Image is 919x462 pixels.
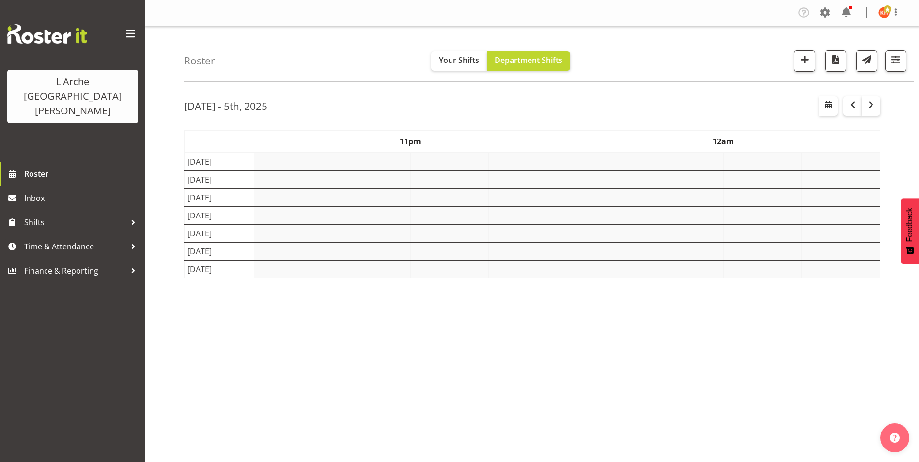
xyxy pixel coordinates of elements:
td: [DATE] [185,188,254,206]
th: 12am [567,130,880,153]
button: Filter Shifts [885,50,906,72]
h4: Roster [184,55,215,66]
td: [DATE] [185,206,254,224]
td: [DATE] [185,153,254,171]
td: [DATE] [185,170,254,188]
div: L'Arche [GEOGRAPHIC_DATA][PERSON_NAME] [17,75,128,118]
span: Time & Attendance [24,239,126,254]
img: Rosterit website logo [7,24,87,44]
button: Select a specific date within the roster. [819,96,838,116]
span: Finance & Reporting [24,263,126,278]
button: Download a PDF of the roster according to the set date range. [825,50,846,72]
h2: [DATE] - 5th, 2025 [184,100,267,112]
th: 11pm [254,130,567,153]
img: help-xxl-2.png [890,433,900,443]
span: Feedback [905,208,914,242]
button: Feedback - Show survey [901,198,919,264]
span: Department Shifts [495,55,562,65]
img: kathryn-hunt10901.jpg [878,7,890,18]
span: Roster [24,167,140,181]
td: [DATE] [185,224,254,242]
span: Shifts [24,215,126,230]
span: Inbox [24,191,140,205]
td: [DATE] [185,260,254,278]
button: Department Shifts [487,51,570,71]
td: [DATE] [185,242,254,260]
button: Send a list of all shifts for the selected filtered period to all rostered employees. [856,50,877,72]
button: Your Shifts [431,51,487,71]
span: Your Shifts [439,55,479,65]
button: Add a new shift [794,50,815,72]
